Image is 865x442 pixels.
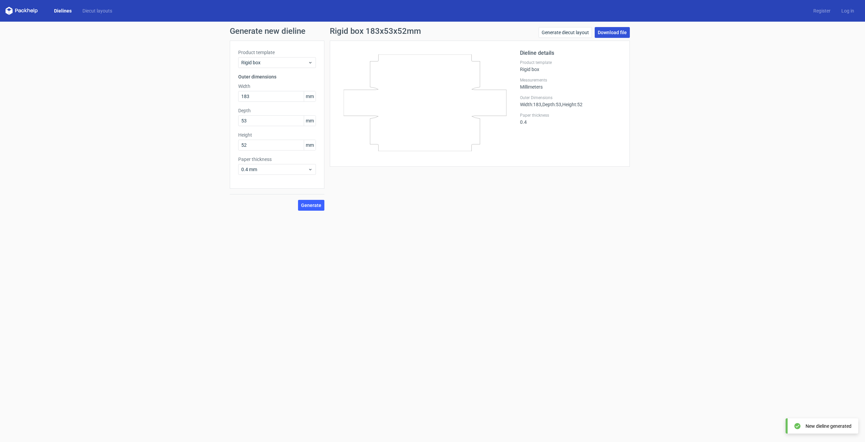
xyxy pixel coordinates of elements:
div: Rigid box [520,60,621,72]
label: Measurements [520,77,621,83]
a: Dielines [49,7,77,14]
span: , Height : 52 [561,102,583,107]
span: Width : 183 [520,102,541,107]
a: Log in [836,7,860,14]
span: Rigid box [241,59,308,66]
label: Height [238,132,316,138]
label: Product template [238,49,316,56]
h1: Rigid box 183x53x52mm [330,27,421,35]
a: Diecut layouts [77,7,118,14]
div: Millimeters [520,77,621,90]
label: Paper thickness [238,156,316,163]
h3: Outer dimensions [238,73,316,80]
span: mm [304,116,316,126]
span: mm [304,140,316,150]
label: Paper thickness [520,113,621,118]
a: Generate diecut layout [539,27,592,38]
label: Depth [238,107,316,114]
label: Width [238,83,316,90]
span: Generate [301,203,321,208]
span: , Depth : 53 [541,102,561,107]
span: mm [304,91,316,101]
div: 0.4 [520,113,621,125]
h2: Dieline details [520,49,621,57]
a: Download file [595,27,630,38]
a: Register [808,7,836,14]
div: New dieline generated [806,423,851,429]
span: 0.4 mm [241,166,308,173]
label: Product template [520,60,621,65]
label: Outer Dimensions [520,95,621,100]
h1: Generate new dieline [230,27,635,35]
button: Generate [298,200,324,211]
